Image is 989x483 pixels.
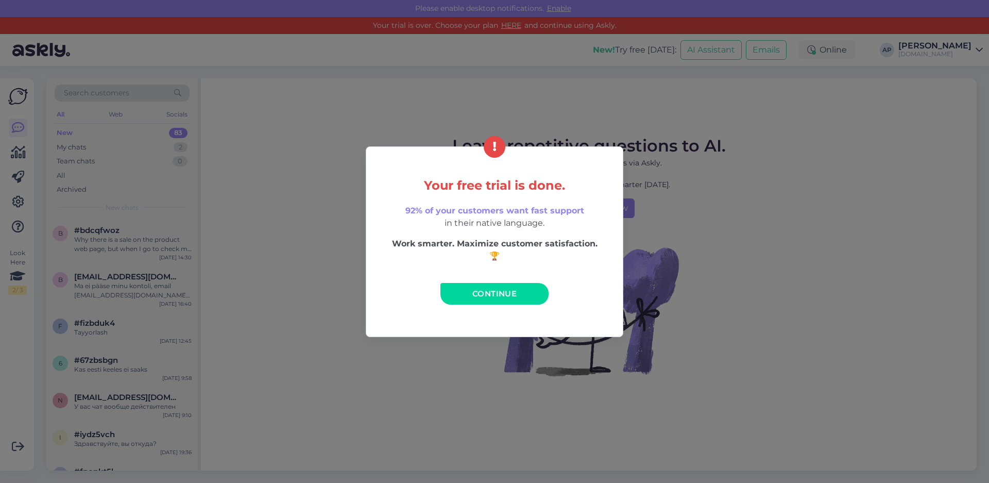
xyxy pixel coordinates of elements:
p: Work smarter. Maximize customer satisfaction. 🏆 [388,238,601,262]
p: in their native language. [388,205,601,229]
h5: Your free trial is done. [388,179,601,192]
span: 92% of your customers want fast support [405,206,584,215]
a: Continue [440,283,549,305]
span: Continue [472,289,517,298]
